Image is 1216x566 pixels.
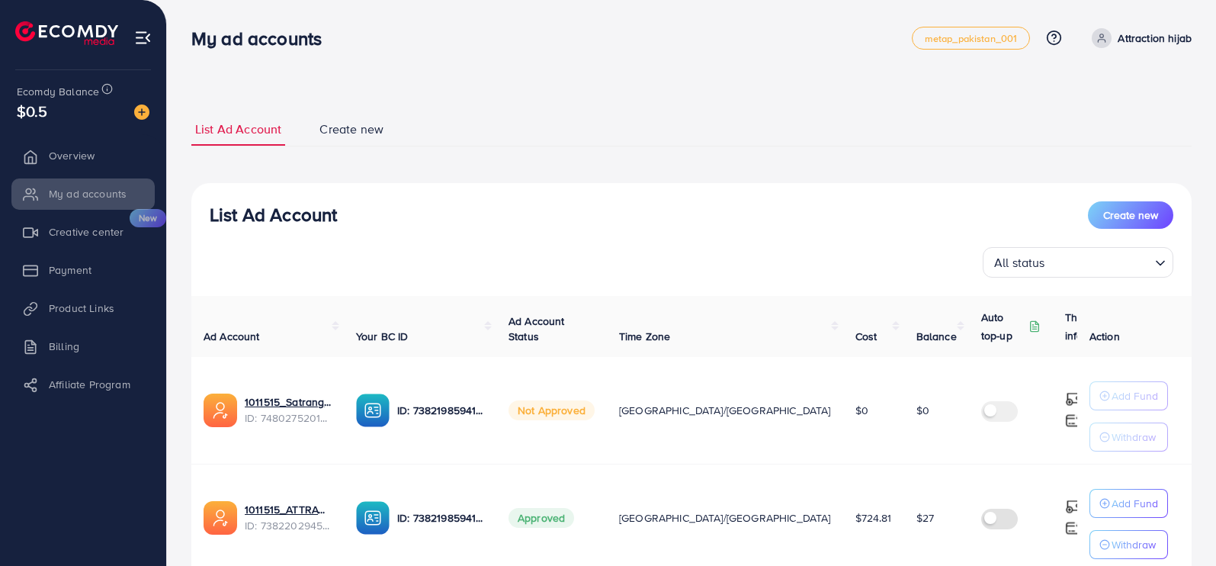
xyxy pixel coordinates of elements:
input: Search for option [1050,249,1149,274]
span: Ecomdy Balance [17,84,99,99]
h3: My ad accounts [191,27,334,50]
span: Create new [319,121,383,138]
h3: List Ad Account [210,204,337,226]
span: $27 [916,510,934,526]
p: Auto top-up [981,308,1025,345]
img: ic-ba-acc.ded83a64.svg [356,394,390,427]
span: Time Zone [619,329,670,344]
p: Add Fund [1112,387,1158,405]
p: Withdraw [1112,428,1156,446]
button: Create new [1088,201,1173,229]
button: Add Fund [1089,489,1168,518]
p: ID: 7382198594159493121 [397,509,484,527]
img: logo [15,21,118,45]
img: image [134,105,149,120]
img: menu [134,29,152,47]
button: Withdraw [1089,530,1168,559]
span: ID: 7480275201041793041 [245,410,332,426]
p: Withdraw [1112,535,1156,554]
p: ID: 7382198594159493121 [397,401,484,420]
button: Add Fund [1089,381,1168,410]
button: Withdraw [1089,423,1168,452]
span: Your BC ID [356,329,409,344]
span: Action [1089,329,1120,344]
img: ic-ads-acc.e4c84228.svg [204,501,237,535]
span: Cost [855,329,878,344]
a: Attraction hijab [1086,28,1192,48]
span: metap_pakistan_001 [925,34,1018,43]
span: All status [991,252,1048,274]
img: top-up amount [1065,413,1081,429]
span: Balance [916,329,957,344]
p: Attraction hijab [1118,29,1192,47]
a: 1011515_ATTRACTION HIAJB_1718803071136 [245,502,332,517]
img: top-up amount [1065,499,1081,515]
img: top-up amount [1065,391,1081,407]
div: Search for option [983,247,1173,278]
a: metap_pakistan_001 [912,27,1031,50]
p: Add Fund [1112,494,1158,513]
span: Create new [1103,207,1158,223]
span: Ad Account [204,329,260,344]
img: ic-ba-acc.ded83a64.svg [356,501,390,535]
span: $724.81 [855,510,892,526]
img: ic-ads-acc.e4c84228.svg [204,394,237,427]
a: 1011515_Satrangi [GEOGRAPHIC_DATA] [245,394,332,410]
span: [GEOGRAPHIC_DATA]/[GEOGRAPHIC_DATA] [619,510,831,526]
span: ID: 7382202945837826049 [245,518,332,533]
span: $0 [916,403,929,418]
span: List Ad Account [195,121,281,138]
span: $0.5 [17,100,48,122]
span: [GEOGRAPHIC_DATA]/[GEOGRAPHIC_DATA] [619,403,831,418]
img: top-up amount [1065,520,1081,536]
span: Ad Account Status [509,314,565,344]
span: Approved [509,508,574,528]
p: Threshold information [1065,308,1140,345]
span: $0 [855,403,868,418]
div: <span class='underline'>1011515_ATTRACTION HIAJB_1718803071136</span></br>7382202945837826049 [245,502,332,533]
span: Not Approved [509,400,595,420]
div: <span class='underline'>1011515_Satrangi uae_1741637303662</span></br>7480275201041793041 [245,394,332,426]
